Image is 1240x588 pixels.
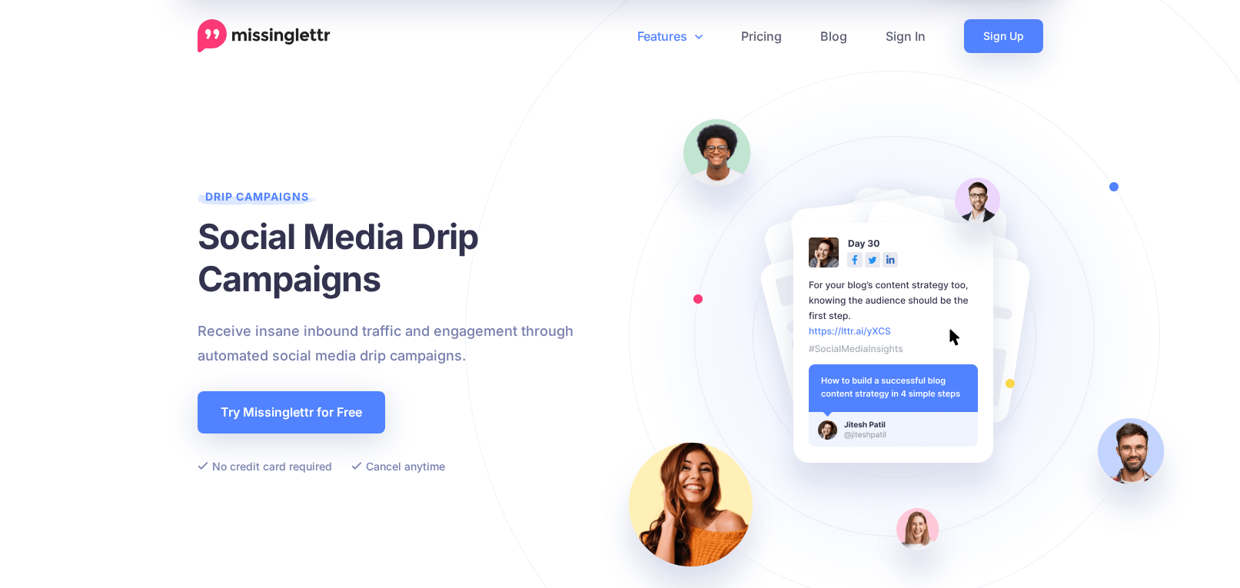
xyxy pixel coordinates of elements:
[198,215,632,300] h1: Social Media Drip Campaigns
[351,457,445,476] li: Cancel anytime
[964,19,1043,53] a: Sign Up
[198,391,385,434] a: Try Missinglettr for Free
[801,19,866,53] a: Blog
[722,19,801,53] a: Pricing
[198,190,317,211] span: Drip Campaigns
[198,319,632,368] p: Receive insane inbound traffic and engagement through automated social media drip campaigns.
[198,19,331,53] a: Home
[618,19,722,53] a: Features
[198,457,332,476] li: No credit card required
[866,19,945,53] a: Sign In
